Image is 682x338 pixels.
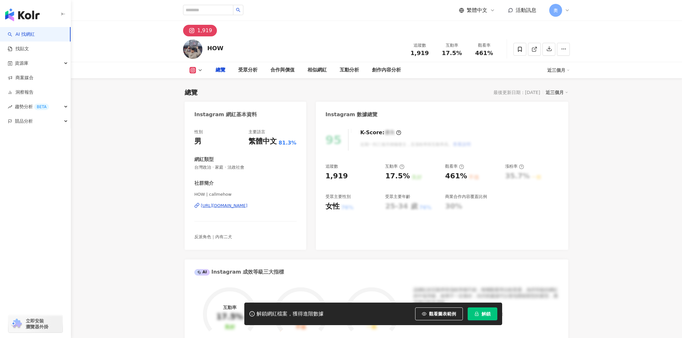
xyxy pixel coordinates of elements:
span: 觀看圖表範例 [429,311,456,316]
div: 461% [445,171,467,181]
div: 不佳 [296,324,306,330]
button: 解鎖 [468,307,497,320]
div: 網紅類型 [194,156,214,163]
span: 17.5% [442,50,462,56]
div: 一般 [366,324,377,330]
div: 受眾主要性別 [326,194,351,200]
span: 繁體中文 [467,7,487,14]
a: [URL][DOMAIN_NAME] [194,203,297,209]
div: 該網紅的互動率和漲粉率都不錯，唯獨觀看率比較普通，為同等級的網紅的中低等級，效果不一定會好，但仍然建議可以發包開箱類型的案型，應該會比較有成效！ [414,287,559,306]
div: K-Score : [360,129,401,136]
span: 461% [475,50,493,56]
a: 找貼文 [8,46,29,52]
span: search [236,8,240,12]
div: 社群簡介 [194,180,214,187]
div: 性別 [194,129,203,135]
div: 1,919 [326,171,348,181]
div: 男 [194,136,201,146]
div: 受眾分析 [238,66,258,74]
div: BETA [34,104,49,110]
div: 17.5% [385,171,410,181]
span: 資源庫 [15,56,28,70]
a: searchAI 找網紅 [8,31,35,38]
div: 主要語言 [248,129,265,135]
div: 總覽 [185,88,198,97]
a: 洞察報告 [8,89,34,96]
div: 近三個月 [546,88,568,97]
div: 漲粉率 [505,164,524,169]
span: 1,919 [411,50,429,56]
span: 活動訊息 [516,7,536,13]
div: 追蹤數 [326,164,338,169]
span: 台灣政治 · 家庭 · 法政社會 [194,164,297,170]
div: 互動率 [440,42,464,49]
div: 相似網紅 [307,66,327,74]
div: HOW [207,44,223,52]
span: 解鎖 [482,311,491,316]
div: 解鎖網紅檔案，獲得進階數據 [257,311,324,317]
span: 81.3% [278,139,297,146]
div: 合作與價值 [270,66,295,74]
div: 觀看率 [445,164,464,169]
img: chrome extension [10,319,23,329]
img: logo [5,8,40,21]
div: 女性 [326,202,340,211]
span: HOW | callmehow [194,192,297,197]
div: 近三個月 [547,65,570,75]
div: 總覽 [216,66,225,74]
div: 良好 [225,324,235,330]
span: 反派角色｜內有二犬 [194,234,232,239]
span: lock [474,312,479,316]
span: 奧 [553,7,558,14]
button: 觀看圖表範例 [415,307,463,320]
div: 最後更新日期：[DATE] [493,90,540,95]
div: 受眾主要年齡 [385,194,410,200]
span: 競品分析 [15,114,33,128]
a: chrome extension立即安裝 瀏覽器外掛 [8,315,63,333]
div: 創作內容分析 [372,66,401,74]
div: 繁體中文 [248,136,277,146]
img: KOL Avatar [183,40,202,59]
div: 商業合作內容覆蓋比例 [445,194,487,200]
div: 互動率 [385,164,404,169]
div: Instagram 數據總覽 [326,111,378,118]
a: 商案媒合 [8,75,34,81]
span: rise [8,105,12,109]
div: 1,919 [197,26,212,35]
div: 觀看率 [472,42,496,49]
div: 互動分析 [340,66,359,74]
div: [URL][DOMAIN_NAME] [201,203,248,209]
button: 1,919 [183,25,217,36]
div: Instagram 網紅基本資料 [194,111,257,118]
span: 立即安裝 瀏覽器外掛 [26,318,48,330]
div: Instagram 成效等級三大指標 [194,268,284,276]
span: 趨勢分析 [15,99,49,114]
div: 追蹤數 [407,42,432,49]
div: AI [194,269,210,276]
